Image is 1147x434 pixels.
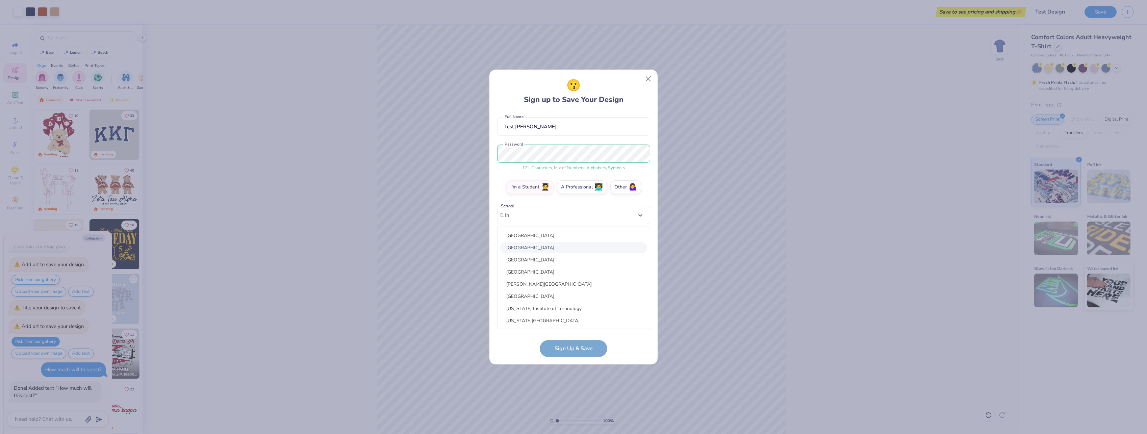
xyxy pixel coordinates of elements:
div: [US_STATE] Institute of Technology [500,303,647,314]
span: Numbers [567,165,584,171]
div: [US_STATE][GEOGRAPHIC_DATA] [500,327,647,338]
div: , Mix of , , [497,165,650,172]
div: [GEOGRAPHIC_DATA] [500,242,647,253]
label: Other [610,180,641,194]
div: [GEOGRAPHIC_DATA] [500,266,647,278]
button: Close [642,73,655,85]
div: [GEOGRAPHIC_DATA] [500,254,647,265]
label: I'm a Student [506,180,554,194]
div: [GEOGRAPHIC_DATA] [500,291,647,302]
div: Sign up to Save Your Design [524,77,623,105]
span: 🤷‍♀️ [629,183,637,191]
div: [US_STATE][GEOGRAPHIC_DATA] [500,315,647,326]
span: 12 + Characters [522,165,552,171]
span: Alphabets [586,165,606,171]
label: A Professional [557,180,607,194]
span: 👩‍💻 [594,183,603,191]
span: 🧑‍🎓 [541,183,550,191]
div: [PERSON_NAME][GEOGRAPHIC_DATA] [500,279,647,290]
label: School [500,203,515,209]
span: Symbols [608,165,625,171]
span: 😗 [566,77,581,94]
div: [GEOGRAPHIC_DATA] [500,230,647,241]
